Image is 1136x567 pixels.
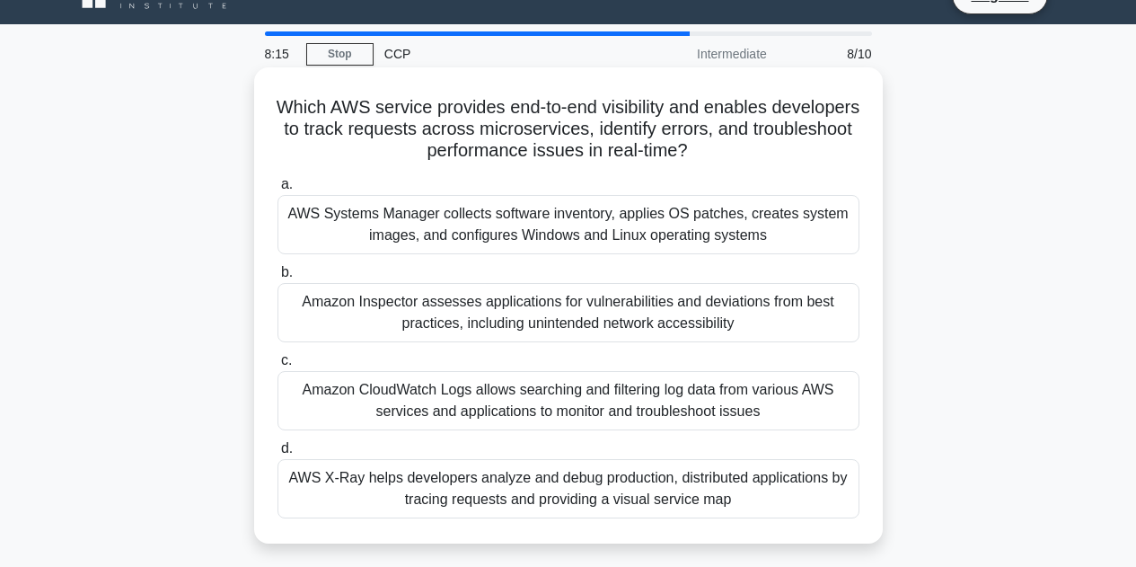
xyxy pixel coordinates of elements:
[277,195,859,254] div: AWS Systems Manager collects software inventory, applies OS patches, creates system images, and c...
[281,264,293,279] span: b.
[277,283,859,342] div: Amazon Inspector assesses applications for vulnerabilities and deviations from best practices, in...
[277,371,859,430] div: Amazon CloudWatch Logs allows searching and filtering log data from various AWS services and appl...
[306,43,374,66] a: Stop
[374,36,621,72] div: CCP
[621,36,778,72] div: Intermediate
[277,459,859,518] div: AWS X-Ray helps developers analyze and debug production, distributed applications by tracing requ...
[778,36,883,72] div: 8/10
[281,352,292,368] span: c.
[254,36,306,72] div: 8:15
[276,96,861,163] h5: Which AWS service provides end-to-end visibility and enables developers to track requests across ...
[281,440,293,456] span: d.
[281,176,293,191] span: a.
